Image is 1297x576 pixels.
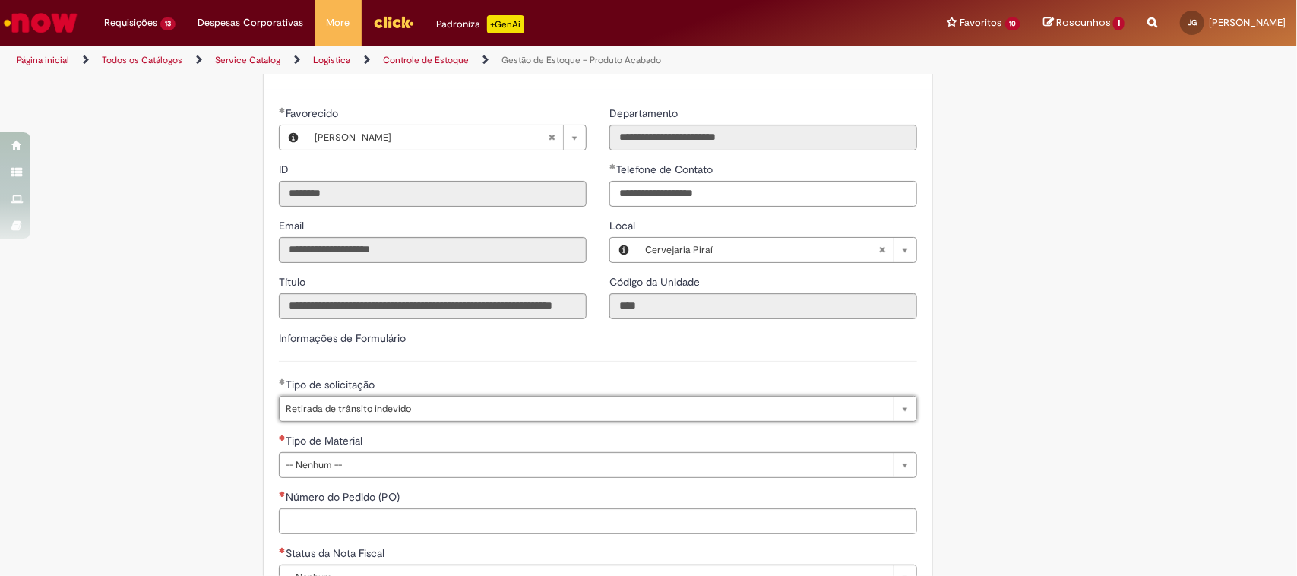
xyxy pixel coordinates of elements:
[279,237,587,263] input: Email
[315,125,548,150] span: [PERSON_NAME]
[279,508,917,534] input: Número do Pedido (PO)
[1005,17,1021,30] span: 10
[215,54,280,66] a: Service Catalog
[1188,17,1197,27] span: JG
[609,163,616,169] span: Obrigatório Preenchido
[609,219,638,233] span: Local
[279,491,286,497] span: Necessários
[279,378,286,385] span: Obrigatório Preenchido
[279,218,307,233] label: Somente leitura - Email
[610,238,637,262] button: Local, Visualizar este registro Cervejaria Piraí
[279,107,286,113] span: Obrigatório Preenchido
[286,434,365,448] span: Tipo de Material
[286,453,886,477] span: -- Nenhum --
[279,162,292,177] label: Somente leitura - ID
[383,54,469,66] a: Controle de Estoque
[279,219,307,233] span: Somente leitura - Email
[373,11,414,33] img: click_logo_yellow_360x200.png
[11,46,853,74] ul: Trilhas de página
[2,8,80,38] img: ServiceNow
[637,238,916,262] a: Cervejaria PiraíLimpar campo Local
[17,54,69,66] a: Página inicial
[307,125,586,150] a: [PERSON_NAME]Limpar campo Favorecido
[616,163,716,176] span: Telefone de Contato
[609,274,703,290] label: Somente leitura - Código da Unidade
[645,238,878,262] span: Cervejaria Piraí
[279,181,587,207] input: ID
[609,106,681,121] label: Somente leitura - Departamento
[960,15,1002,30] span: Favoritos
[286,546,388,560] span: Status da Nota Fiscal
[102,54,182,66] a: Todos os Catálogos
[198,15,304,30] span: Despesas Corporativas
[279,275,308,289] span: Somente leitura - Título
[609,275,703,289] span: Somente leitura - Código da Unidade
[279,435,286,441] span: Necessários
[609,181,917,207] input: Telefone de Contato
[286,378,378,391] span: Tipo de solicitação
[609,293,917,319] input: Código da Unidade
[609,125,917,150] input: Departamento
[1043,16,1125,30] a: Rascunhos
[286,106,341,120] span: Necessários - Favorecido
[279,163,292,176] span: Somente leitura - ID
[286,397,886,421] span: Retirada de trânsito indevido
[1113,17,1125,30] span: 1
[1056,15,1111,30] span: Rascunhos
[279,331,406,345] label: Informações de Formulário
[313,54,350,66] a: Logistica
[871,238,894,262] abbr: Limpar campo Local
[327,15,350,30] span: More
[1209,16,1286,29] span: [PERSON_NAME]
[160,17,176,30] span: 13
[104,15,157,30] span: Requisições
[540,125,563,150] abbr: Limpar campo Favorecido
[279,274,308,290] label: Somente leitura - Título
[280,125,307,150] button: Favorecido, Visualizar este registro Jonhyn Duarte Barute Guaiato
[609,106,681,120] span: Somente leitura - Departamento
[286,490,403,504] span: Número do Pedido (PO)
[487,15,524,33] p: +GenAi
[279,293,587,319] input: Título
[437,15,524,33] div: Padroniza
[279,547,286,553] span: Necessários
[501,54,661,66] a: Gestão de Estoque – Produto Acabado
